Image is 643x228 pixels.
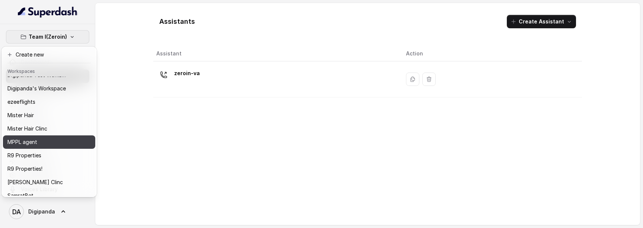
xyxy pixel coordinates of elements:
button: Create new [3,48,95,61]
button: Team I(Zeroin) [6,30,89,44]
p: R9 Properties [7,151,41,160]
p: Team I(Zeroin) [29,32,67,41]
p: MPPL agent [7,138,37,147]
p: [PERSON_NAME] Clinc [7,178,63,187]
p: Mister Hair [7,111,34,120]
header: Workspaces [3,65,95,77]
div: Team I(Zeroin) [1,46,97,197]
p: ezeeflights [7,97,35,106]
p: Mister Hair Clinc [7,124,47,133]
p: Digipanda's Workspace [7,84,66,93]
p: SamratBet [7,191,33,200]
p: R9 Properties! [7,164,42,173]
